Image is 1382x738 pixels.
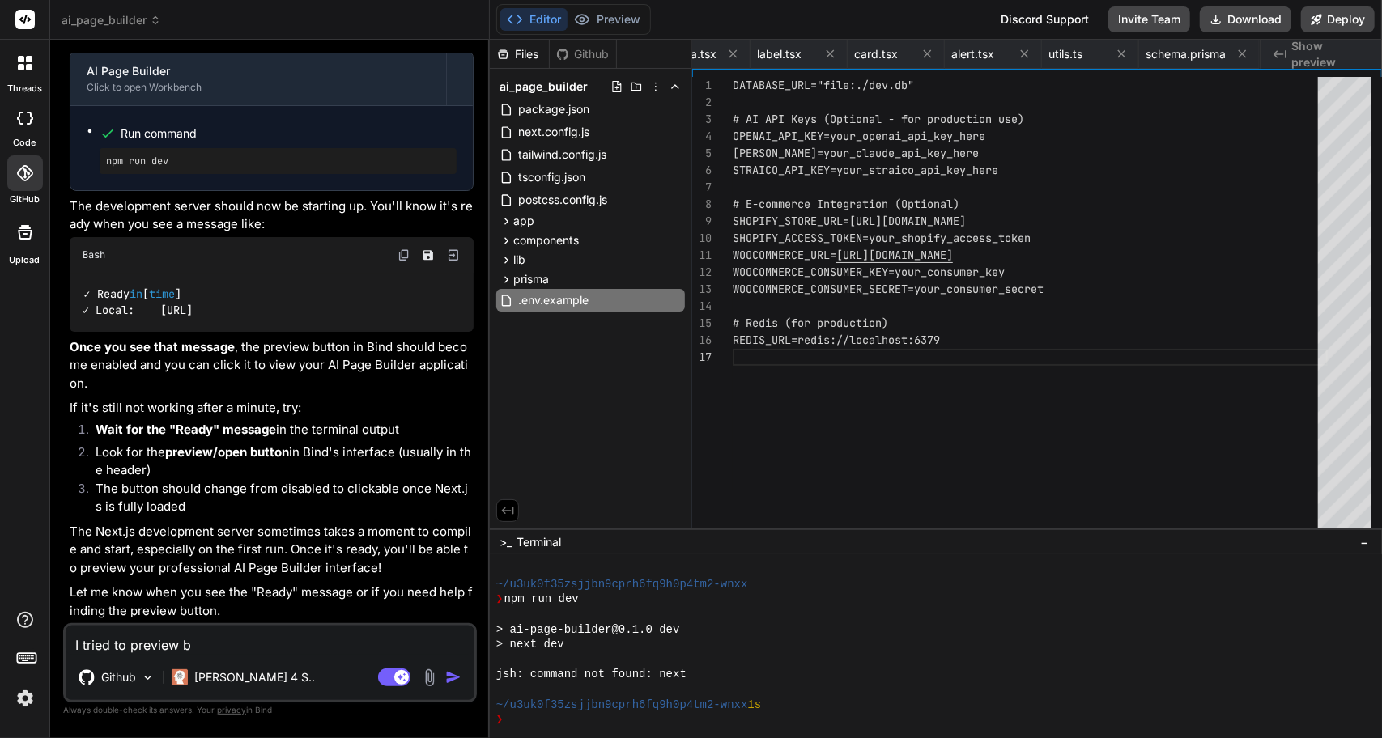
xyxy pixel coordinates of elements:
span: Show preview [1291,38,1369,70]
span: DATABASE_URL="file:./dev.db" [733,78,914,92]
span: next.config.js [517,122,591,142]
div: 12 [692,264,712,281]
span: lib [513,252,525,268]
strong: Wait for the "Ready" message [96,422,276,437]
span: npm run dev [504,592,579,607]
span: STRAICO_API_KEY=your_straico_api_key_here [733,163,998,177]
p: Let me know when you see the "Ready" message or if you need help finding the preview button. [70,583,474,620]
span: REDIS_URL=redis://localhost:6379 [733,333,940,347]
pre: npm run dev [106,155,450,168]
span: components [513,232,579,248]
button: Preview [568,8,647,31]
div: 17 [692,349,712,366]
button: Deploy [1301,6,1375,32]
span: ai_page_builder [62,12,161,28]
div: 5 [692,145,712,162]
span: − [1360,534,1369,550]
strong: preview/open button [165,444,289,460]
span: ~/u3uk0f35zsjjbn9cprh6fq9h0p4tm2-wnxx [496,698,748,713]
li: in the terminal output [83,421,474,443]
button: Invite Team [1108,6,1190,32]
span: card.tsx [854,46,898,62]
p: If it's still not working after a minute, try: [70,399,474,418]
div: Files [490,46,549,62]
label: Upload [10,253,40,267]
p: The development server should now be starting up. You'll know it's ready when you see a message l... [70,197,474,234]
span: ai_page_builder [500,78,588,95]
button: − [1357,529,1372,555]
div: 16 [692,332,712,349]
p: Always double-check its answers. Your in Bind [63,702,477,718]
div: AI Page Builder [87,63,430,79]
span: alert.tsx [951,46,994,62]
img: Open in Browser [446,248,461,262]
span: SHOPIFY_STORE_URL=[URL][DOMAIN_NAME] [733,214,966,228]
p: Github [101,669,136,685]
span: schema.prisma [1146,46,1226,62]
div: Github [550,46,616,62]
span: postcss.config.js [517,190,609,210]
div: 10 [692,230,712,247]
code: ✓ Ready [ ] ✓ Local: [URL] [83,286,194,319]
span: ~/u3uk0f35zsjjbn9cprh6fq9h0p4tm2-wnxx [496,577,748,592]
strong: Once you see that message [70,339,235,354]
span: >_ [500,534,512,550]
span: > next dev [496,637,564,652]
div: Discord Support [991,6,1099,32]
div: 7 [692,179,712,196]
div: 14 [692,298,712,315]
span: .env.example [517,291,590,310]
div: Click to open Workbench [87,81,430,94]
span: ❯ [496,712,504,727]
span: utils.ts [1048,46,1082,62]
div: 13 [692,281,712,298]
li: Look for the in Bind's interface (usually in the header) [83,443,474,480]
span: # AI API Keys (Optional - for production use) [733,112,1024,126]
img: Claude 4 Sonnet [172,669,188,685]
span: [PERSON_NAME]=your_claude_api_key_here [733,146,979,160]
div: 6 [692,162,712,179]
div: 8 [692,196,712,213]
li: The button should change from disabled to clickable once Next.js is fully loaded [83,480,474,516]
span: Run command [121,125,457,142]
span: label.tsx [757,46,802,62]
button: Editor [500,8,568,31]
button: Save file [417,244,440,266]
label: GitHub [10,193,40,206]
span: tsconfig.json [517,168,587,187]
p: , the preview button in Bind should become enabled and you can click it to view your AI Page Buil... [70,338,474,393]
div: 1 [692,77,712,94]
span: # Redis (for production) [733,316,888,330]
span: WOOCOMMERCE_URL= [733,248,836,262]
img: Pick Models [141,671,155,685]
label: threads [7,82,42,95]
span: [URL][DOMAIN_NAME] [836,248,953,262]
span: tailwind.config.js [517,145,608,164]
div: 2 [692,94,712,111]
span: 1s [748,698,762,713]
img: settings [11,685,39,712]
button: Download [1200,6,1291,32]
span: jsh: command not found: next [496,667,687,682]
label: code [14,136,36,150]
p: [PERSON_NAME] 4 S.. [194,669,315,685]
div: 11 [692,247,712,264]
div: 4 [692,128,712,145]
span: > ai-page-builder@0.1.0 dev [496,622,680,638]
span: ❯ [496,592,504,607]
span: in [130,286,142,301]
span: # E-commerce Integration (Optional) [733,197,959,211]
span: WOOCOMMERCE_CONSUMER_KEY=your_consumer_key [733,265,1005,279]
span: package.json [517,100,591,119]
div: 15 [692,315,712,332]
span: Terminal [517,534,561,550]
img: copy [398,248,410,261]
span: app [513,213,534,229]
img: icon [445,669,461,685]
span: SHOPIFY_ACCESS_TOKEN=your_shopify_access_token [733,231,1031,245]
textarea: I tried to preview [66,626,474,655]
img: attachment [420,668,439,687]
span: Bash [83,248,105,261]
p: The Next.js development server sometimes takes a moment to compile and start, especially on the f... [70,523,474,578]
span: time [149,286,175,301]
